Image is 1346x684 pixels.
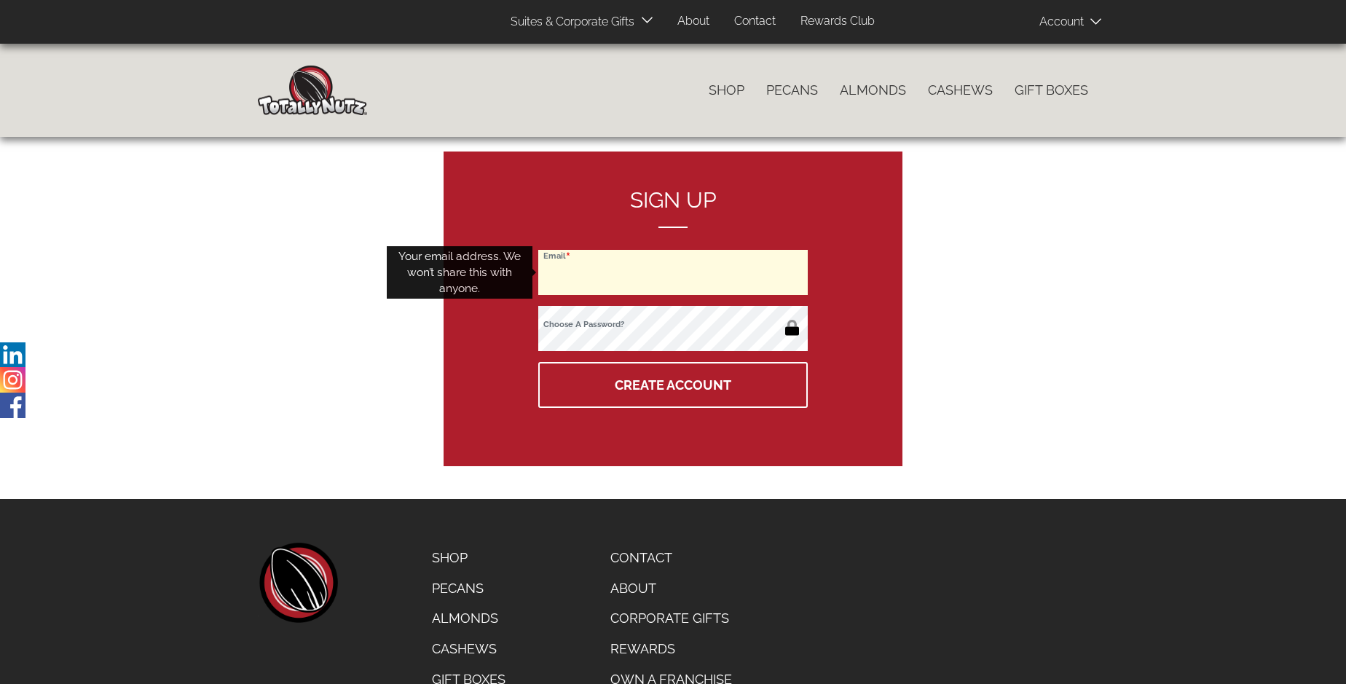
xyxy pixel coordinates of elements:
a: Pecans [421,573,516,604]
img: Home [258,66,367,115]
button: Create Account [538,362,808,408]
a: Contact [599,543,743,573]
div: Your email address. We won’t share this with anyone. [387,246,532,299]
a: Contact [723,7,787,36]
a: Pecans [755,75,829,106]
a: Almonds [829,75,917,106]
a: Gift Boxes [1004,75,1099,106]
a: Cashews [421,634,516,664]
input: Email [538,250,808,295]
a: Suites & Corporate Gifts [500,8,639,36]
a: Almonds [421,603,516,634]
a: Shop [698,75,755,106]
a: About [666,7,720,36]
a: Cashews [917,75,1004,106]
a: Shop [421,543,516,573]
a: Rewards [599,634,743,664]
h2: Sign up [538,188,808,228]
a: Corporate Gifts [599,603,743,634]
a: Rewards Club [790,7,886,36]
a: home [258,543,338,623]
a: About [599,573,743,604]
